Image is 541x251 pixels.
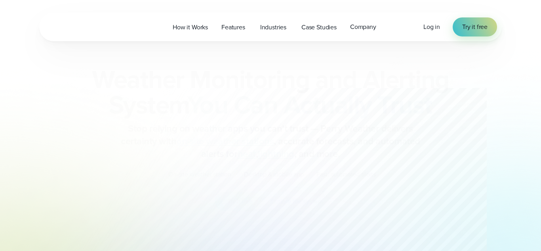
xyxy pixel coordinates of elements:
[295,19,343,35] a: Case Studies
[462,22,488,32] span: Try it free
[166,19,215,35] a: How it Works
[173,23,208,32] span: How it Works
[221,23,245,32] span: Features
[423,22,440,31] span: Log in
[260,23,286,32] span: Industries
[453,17,497,36] a: Try it free
[350,22,376,32] span: Company
[423,22,440,32] a: Log in
[301,23,337,32] span: Case Studies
